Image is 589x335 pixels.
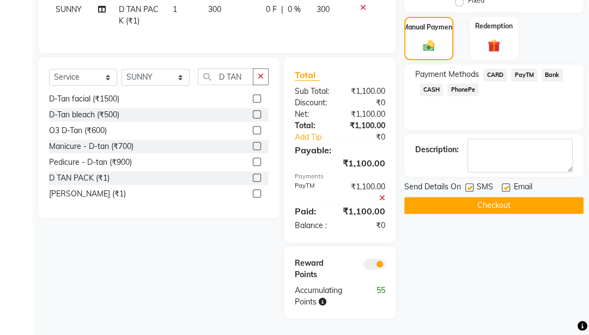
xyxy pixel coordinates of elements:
[403,22,455,32] label: Manual Payment
[287,109,340,120] div: Net:
[287,97,340,109] div: Discount:
[173,4,177,14] span: 1
[49,93,119,105] div: D-Tan facial (₹1500)
[287,157,393,170] div: ₹1,100.00
[513,181,532,195] span: Email
[295,172,385,181] div: Payments
[404,181,461,195] span: Send Details On
[287,285,367,308] div: Accumulating Points
[340,86,393,97] div: ₹1,100.00
[340,220,393,231] div: ₹0
[483,69,507,81] span: CARD
[420,83,443,96] span: CASH
[266,4,277,15] span: 0 F
[340,97,393,109] div: ₹0
[367,285,393,308] div: 55
[404,197,584,214] button: Checkout
[447,83,478,96] span: PhonePe
[56,4,82,14] span: SUNNY
[198,68,253,85] input: Search or Scan
[335,205,393,218] div: ₹1,100.00
[415,69,479,80] span: Payment Methods
[484,38,504,53] img: _gift.svg
[511,69,537,81] span: PayTM
[49,109,119,121] div: D-Tan bleach (₹500)
[49,172,110,184] div: D TAN PACK (₹1)
[287,220,340,231] div: Balance :
[420,39,438,52] img: _cash.svg
[287,143,393,157] div: Payable:
[288,4,301,15] span: 0 %
[208,4,221,14] span: 300
[49,157,132,168] div: Pedicure - D-tan (₹900)
[287,258,340,280] div: Reward Points
[340,120,393,131] div: ₹1,100.00
[287,86,340,97] div: Sub Total:
[340,181,393,204] div: ₹1,100.00
[477,181,493,195] span: SMS
[287,131,349,143] a: Add Tip
[49,141,133,152] div: Manicure - D-tan (₹700)
[340,109,393,120] div: ₹1,100.00
[475,21,513,31] label: Redemption
[281,4,283,15] span: |
[317,4,330,14] span: 300
[415,144,459,155] div: Description:
[349,131,394,143] div: ₹0
[287,205,335,218] div: Paid:
[542,69,563,81] span: Bank
[287,181,340,204] div: PayTM
[287,120,340,131] div: Total:
[49,188,126,200] div: [PERSON_NAME] (₹1)
[118,4,158,26] span: D TAN PACK (₹1)
[49,125,107,136] div: O3 D-Tan (₹600)
[295,69,320,81] span: Total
